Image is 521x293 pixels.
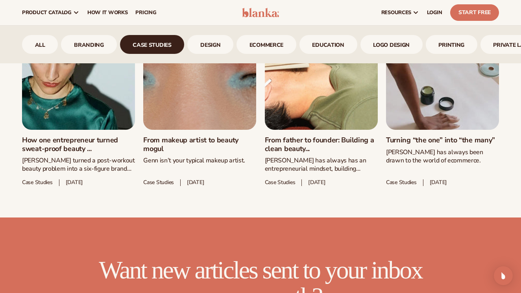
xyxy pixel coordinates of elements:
[427,9,442,16] span: LOGIN
[187,35,233,54] a: design
[386,179,417,186] span: Case studies
[299,35,357,54] div: 6 / 9
[22,179,53,186] span: Case studies
[143,136,256,153] a: From makeup artist to beauty mogul
[265,136,378,153] a: From father to founder: Building a clean beauty...
[386,136,499,145] a: Turning “the one” into “the many”
[61,35,116,54] div: 2 / 9
[299,35,357,54] a: Education
[120,35,185,54] a: case studies
[236,35,296,54] a: ecommerce
[22,9,72,16] span: product catalog
[61,35,116,54] a: branding
[360,35,423,54] div: 7 / 9
[450,4,499,21] a: Start Free
[381,9,411,16] span: resources
[22,136,135,153] a: How one entrepreneur turned sweat-proof beauty ...
[426,35,477,54] a: printing
[135,9,156,16] span: pricing
[143,179,174,186] span: Case studies
[426,35,477,54] div: 8 / 9
[494,266,513,285] div: Open Intercom Messenger
[242,8,279,17] img: logo
[120,35,185,54] div: 3 / 9
[265,179,296,186] span: Case studies
[360,35,423,54] a: logo design
[87,9,128,16] span: How It Works
[22,35,58,54] a: All
[236,35,296,54] div: 5 / 9
[187,35,233,54] div: 4 / 9
[22,35,58,54] div: 1 / 9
